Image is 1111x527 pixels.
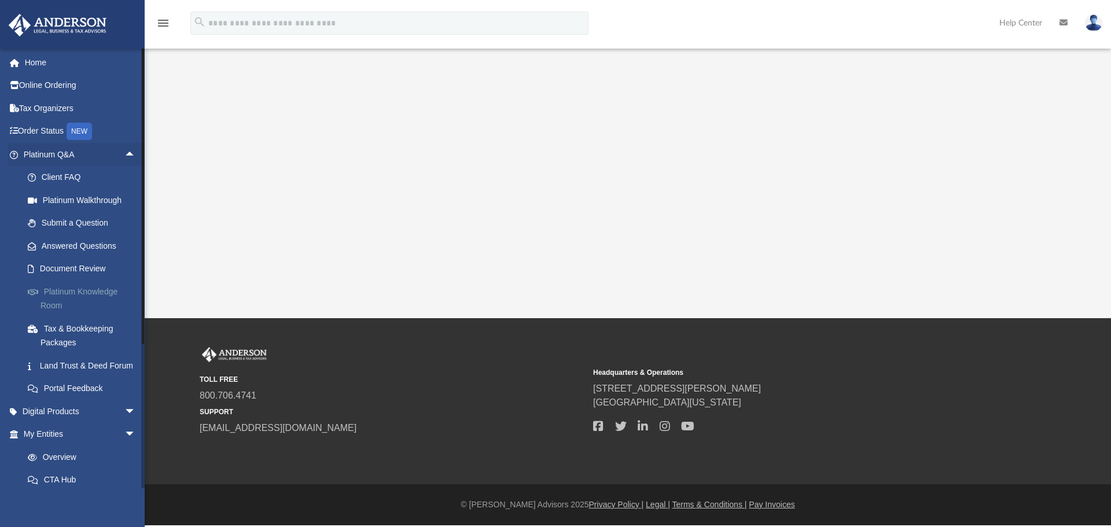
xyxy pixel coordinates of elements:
a: [GEOGRAPHIC_DATA][US_STATE] [593,397,741,407]
a: Submit a Question [16,212,153,235]
a: 800.706.4741 [200,390,256,400]
a: My Entitiesarrow_drop_down [8,423,153,446]
a: Platinum Walkthrough [16,189,153,212]
i: menu [156,16,170,30]
small: TOLL FREE [200,374,585,385]
a: Platinum Knowledge Room [16,280,153,317]
span: arrow_drop_down [124,400,148,423]
small: SUPPORT [200,407,585,417]
i: search [193,16,206,28]
a: [STREET_ADDRESS][PERSON_NAME] [593,384,761,393]
a: Land Trust & Deed Forum [16,354,153,377]
a: CTA Hub [16,469,153,492]
a: Overview [16,445,153,469]
a: Online Ordering [8,74,153,97]
a: Tax Organizers [8,97,153,120]
a: Pay Invoices [749,500,794,509]
div: NEW [67,123,92,140]
a: Client FAQ [16,166,153,189]
a: menu [156,22,170,30]
a: Platinum Q&Aarrow_drop_up [8,143,153,166]
a: Terms & Conditions | [672,500,747,509]
span: arrow_drop_down [124,423,148,447]
small: Headquarters & Operations [593,367,978,378]
a: Answered Questions [16,234,153,257]
img: Anderson Advisors Platinum Portal [5,14,110,36]
a: Portal Feedback [16,377,153,400]
img: Anderson Advisors Platinum Portal [200,347,269,362]
a: Tax & Bookkeeping Packages [16,317,153,354]
a: Document Review [16,257,153,281]
a: Privacy Policy | [589,500,644,509]
a: Order StatusNEW [8,120,153,143]
a: Home [8,51,153,74]
img: User Pic [1085,14,1102,31]
span: arrow_drop_up [124,143,148,167]
a: Legal | [646,500,670,509]
div: © [PERSON_NAME] Advisors 2025 [145,499,1111,511]
a: Digital Productsarrow_drop_down [8,400,153,423]
a: [EMAIL_ADDRESS][DOMAIN_NAME] [200,423,356,433]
